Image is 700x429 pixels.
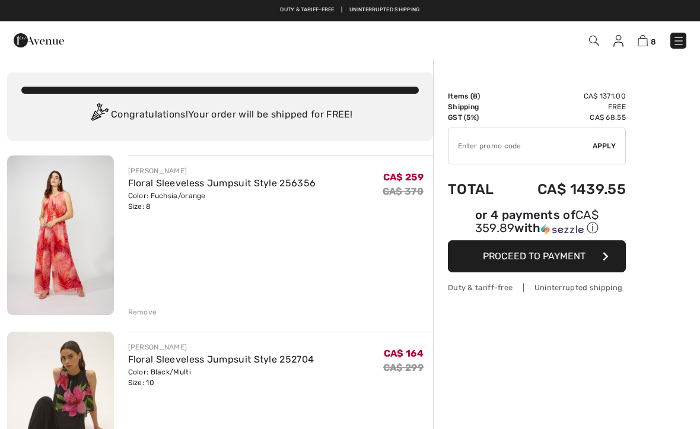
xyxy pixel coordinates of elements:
img: Floral Sleeveless Jumpsuit Style 256356 [7,155,114,315]
td: Shipping [448,101,508,112]
a: Floral Sleeveless Jumpsuit Style 252704 [128,354,314,365]
span: 8 [473,92,478,100]
span: CA$ 259 [383,171,424,183]
a: 8 [638,33,656,47]
img: Sezzle [541,224,584,235]
img: My Info [613,35,623,47]
span: Apply [593,141,616,151]
span: 8 [651,37,656,46]
td: Items ( ) [448,91,508,101]
img: Shopping Bag [638,35,648,46]
div: Color: Fuchsia/orange Size: 8 [128,190,316,212]
input: Promo code [448,128,593,164]
img: 1ère Avenue [14,28,64,52]
div: or 4 payments ofCA$ 359.89withSezzle Click to learn more about Sezzle [448,209,626,240]
s: CA$ 299 [383,362,424,373]
div: [PERSON_NAME] [128,342,314,352]
div: or 4 payments of with [448,209,626,236]
td: Total [448,169,508,209]
div: Duty & tariff-free | Uninterrupted shipping [448,282,626,293]
button: Proceed to Payment [448,240,626,272]
td: CA$ 1439.55 [508,169,626,209]
td: CA$ 1371.00 [508,91,626,101]
div: Color: Black/Multi Size: 10 [128,367,314,388]
td: CA$ 68.55 [508,112,626,123]
td: Free [508,101,626,112]
img: Search [589,36,599,46]
img: Congratulation2.svg [87,103,111,127]
div: [PERSON_NAME] [128,166,316,176]
s: CA$ 370 [383,186,424,197]
a: 1ère Avenue [14,34,64,45]
img: Menu [673,35,685,47]
span: CA$ 164 [384,348,424,359]
span: CA$ 359.89 [475,208,599,235]
div: Remove [128,307,157,317]
a: Floral Sleeveless Jumpsuit Style 256356 [128,177,316,189]
div: Congratulations! Your order will be shipped for FREE! [21,103,419,127]
td: GST (5%) [448,112,508,123]
span: Proceed to Payment [483,250,586,262]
